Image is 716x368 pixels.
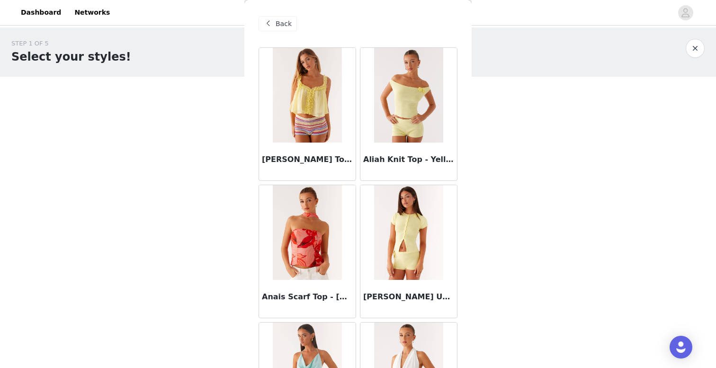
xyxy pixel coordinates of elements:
h3: Anais Scarf Top - [GEOGRAPHIC_DATA] Sunset Print [262,291,353,303]
div: Open Intercom Messenger [670,336,692,359]
div: avatar [681,5,690,20]
img: Angela Button Up Knit Top - Yellow [374,185,443,280]
img: Anais Scarf Top - Sicily Sunset Print [273,185,341,280]
a: Networks [69,2,116,23]
a: Dashboard [15,2,67,23]
h1: Select your styles! [11,48,131,65]
h3: Aliah Knit Top - Yellow [363,154,454,165]
div: STEP 1 OF 5 [11,39,131,48]
span: Back [276,19,292,29]
h3: [PERSON_NAME] Up Knit Top - Yellow [363,291,454,303]
img: Aimee Top - Yellow [273,48,341,143]
img: Aliah Knit Top - Yellow [374,48,443,143]
h3: [PERSON_NAME] Top - Yellow [262,154,353,165]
